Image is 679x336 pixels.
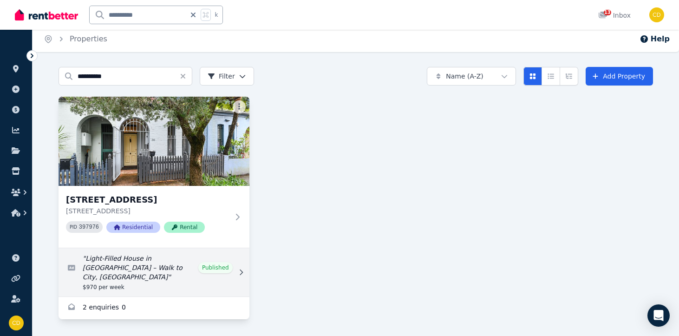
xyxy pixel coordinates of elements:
[427,67,516,86] button: Name (A-Z)
[59,97,249,186] img: 30 Bishopgate St, Camperdown
[164,222,205,233] span: Rental
[15,8,78,22] img: RentBetter
[649,7,664,22] img: Chris Dimitropoulos
[33,26,118,52] nav: Breadcrumb
[586,67,653,86] a: Add Property
[598,11,631,20] div: Inbox
[79,224,99,231] code: 397976
[66,206,229,216] p: [STREET_ADDRESS]
[446,72,483,81] span: Name (A-Z)
[542,67,560,86] button: Compact list view
[215,11,218,19] span: k
[560,67,578,86] button: Expanded list view
[640,33,670,45] button: Help
[200,67,254,86] button: Filter
[70,34,107,43] a: Properties
[66,193,229,206] h3: [STREET_ADDRESS]
[208,72,235,81] span: Filter
[179,67,192,86] button: Clear search
[59,297,249,319] a: Enquiries for 30 Bishopgate St, Camperdown
[70,224,77,230] small: PID
[59,97,249,248] a: 30 Bishopgate St, Camperdown[STREET_ADDRESS][STREET_ADDRESS]PID 397976ResidentialRental
[233,100,246,113] button: More options
[523,67,542,86] button: Card view
[523,67,578,86] div: View options
[59,248,249,296] a: Edit listing: Light-Filled House in Prime Camperdown – Walk to City, University & Parks
[106,222,160,233] span: Residential
[9,316,24,330] img: Chris Dimitropoulos
[647,304,670,327] div: Open Intercom Messenger
[604,10,611,15] span: 13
